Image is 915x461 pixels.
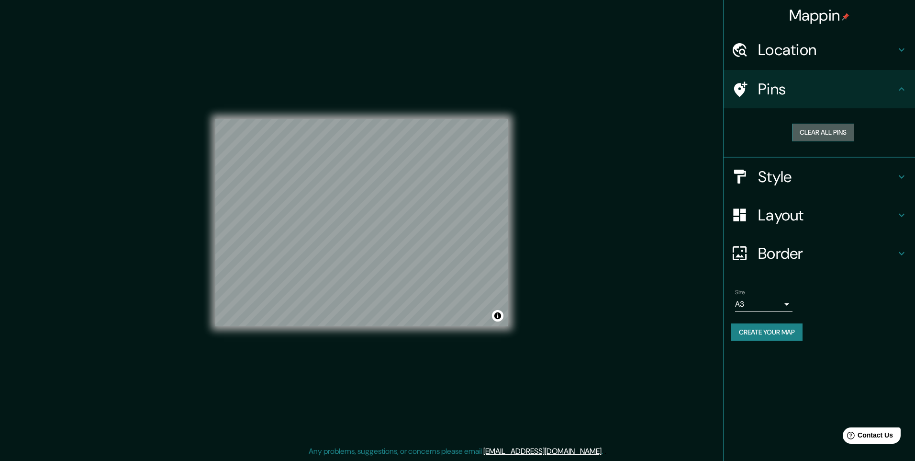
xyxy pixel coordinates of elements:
[215,119,508,326] canvas: Map
[724,234,915,273] div: Border
[604,446,606,457] div: .
[309,446,603,457] p: Any problems, suggestions, or concerns please email .
[724,196,915,234] div: Layout
[842,13,849,21] img: pin-icon.png
[724,31,915,69] div: Location
[735,288,745,296] label: Size
[492,310,503,322] button: Toggle attribution
[724,70,915,108] div: Pins
[603,446,604,457] div: .
[483,446,602,456] a: [EMAIL_ADDRESS][DOMAIN_NAME]
[758,167,896,186] h4: Style
[758,80,896,99] h4: Pins
[830,424,904,450] iframe: Help widget launcher
[758,40,896,59] h4: Location
[724,158,915,196] div: Style
[758,206,896,225] h4: Layout
[789,6,850,25] h4: Mappin
[758,244,896,263] h4: Border
[792,124,854,141] button: Clear all pins
[735,297,792,312] div: A3
[731,323,803,341] button: Create your map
